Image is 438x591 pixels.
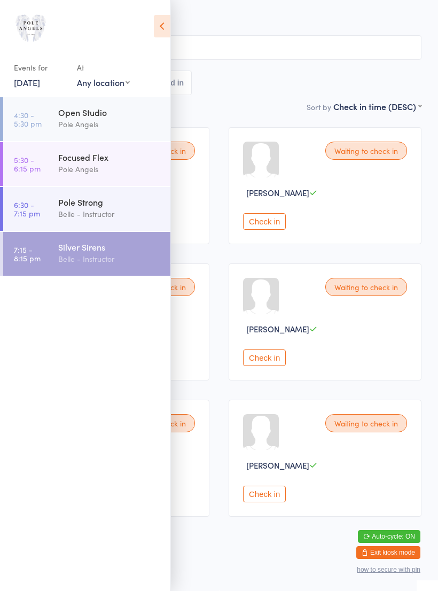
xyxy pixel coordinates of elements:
div: Silver Sirens [58,241,161,253]
div: Check in time (DESC) [333,100,421,112]
div: Any location [77,76,130,88]
div: Pole Angels [58,118,161,130]
time: 7:15 - 8:15 pm [14,245,41,262]
time: 5:30 - 6:15 pm [14,155,41,173]
button: Exit kiosk mode [356,546,420,559]
button: Check in [243,349,286,366]
div: Pole Angels [58,163,161,175]
div: Focused Flex [58,151,161,163]
button: Check in [243,486,286,502]
div: Waiting to check in [325,278,407,296]
span: [PERSON_NAME] [246,323,309,335]
span: Pole Angels Studio [17,10,421,20]
div: Pole Strong [58,196,161,208]
time: 6:30 - 7:15 pm [14,200,40,217]
a: [DATE] [14,76,40,88]
div: Waiting to check in [325,142,407,160]
button: Auto-cycle: ON [358,530,420,543]
span: [PERSON_NAME] [246,187,309,198]
div: At [77,59,130,76]
div: Open Studio [58,106,161,118]
input: Search [17,35,421,60]
span: [PERSON_NAME] [246,460,309,471]
a: 5:30 -6:15 pmFocused FlexPole Angels [3,142,170,186]
button: Check in [243,213,286,230]
div: Belle - Instructor [58,208,161,220]
button: how to secure with pin [357,566,420,573]
a: 7:15 -8:15 pmSilver SirensBelle - Instructor [3,232,170,276]
div: Belle - Instructor [58,253,161,265]
label: Sort by [307,102,331,112]
img: Pole Angels [11,8,51,48]
div: Events for [14,59,66,76]
a: 4:30 -5:30 pmOpen StudioPole Angels [3,97,170,141]
div: Waiting to check in [325,414,407,432]
a: 6:30 -7:15 pmPole StrongBelle - Instructor [3,187,170,231]
time: 4:30 - 5:30 pm [14,111,42,128]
